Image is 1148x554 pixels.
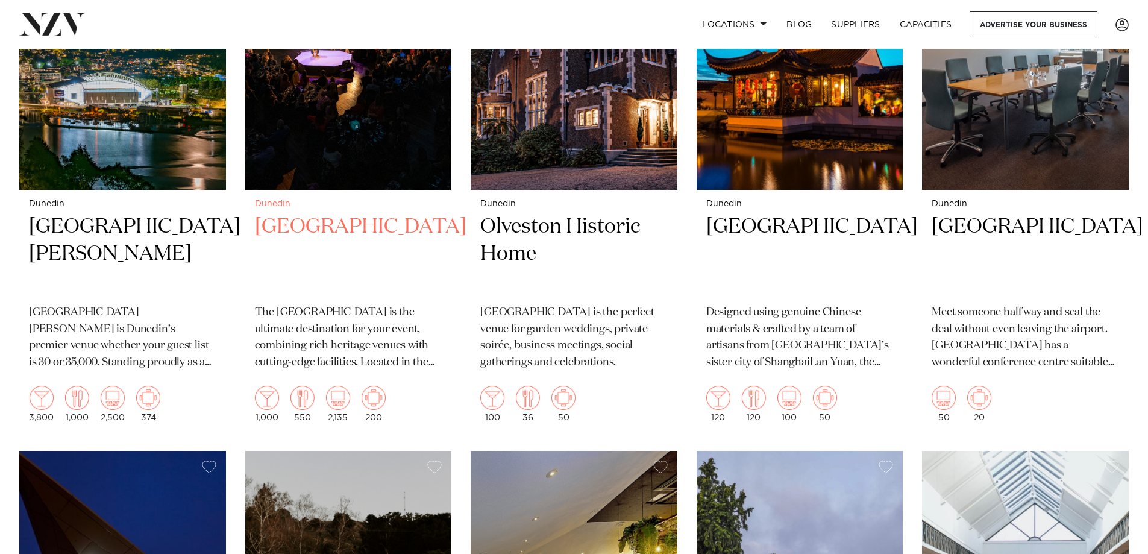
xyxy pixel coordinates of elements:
img: meeting.png [136,386,160,410]
p: [GEOGRAPHIC_DATA] is the perfect venue for garden weddings, private soirée, business meetings, so... [480,304,668,372]
img: dining.png [742,386,766,410]
h2: [GEOGRAPHIC_DATA][PERSON_NAME] [29,213,216,295]
img: nzv-logo.png [19,13,85,35]
div: 2,135 [326,386,350,422]
a: SUPPLIERS [821,11,889,37]
img: dining.png [65,386,89,410]
div: 120 [706,386,730,422]
img: dining.png [516,386,540,410]
div: 100 [480,386,504,422]
img: theatre.png [101,386,125,410]
div: 20 [967,386,991,422]
div: 100 [777,386,801,422]
img: theatre.png [932,386,956,410]
div: 50 [551,386,576,422]
small: Dunedin [29,200,216,209]
img: theatre.png [326,386,350,410]
img: cocktail.png [706,386,730,410]
a: BLOG [777,11,821,37]
div: 2,500 [101,386,125,422]
img: cocktail.png [30,386,54,410]
div: 3,800 [29,386,54,422]
img: cocktail.png [255,386,279,410]
small: Dunedin [932,200,1119,209]
h2: [GEOGRAPHIC_DATA] [255,213,442,295]
a: Capacities [890,11,962,37]
div: 1,000 [255,386,279,422]
div: 550 [290,386,315,422]
small: Dunedin [255,200,442,209]
a: Locations [692,11,777,37]
div: 1,000 [65,386,89,422]
div: 36 [516,386,540,422]
div: 120 [742,386,766,422]
img: meeting.png [967,386,991,410]
h2: Olveston Historic Home [480,213,668,295]
p: Designed using genuine Chinese materials & crafted by a team of artisans from [GEOGRAPHIC_DATA]’s... [706,304,894,372]
img: meeting.png [813,386,837,410]
img: cocktail.png [480,386,504,410]
div: 50 [932,386,956,422]
div: 200 [362,386,386,422]
a: Advertise your business [970,11,1097,37]
div: 50 [813,386,837,422]
small: Dunedin [706,200,894,209]
p: [GEOGRAPHIC_DATA][PERSON_NAME] is Dunedin’s premier venue whether your guest list is 30 or 35,000... [29,304,216,372]
h2: [GEOGRAPHIC_DATA] [706,213,894,295]
img: dining.png [290,386,315,410]
img: meeting.png [551,386,576,410]
small: Dunedin [480,200,668,209]
img: theatre.png [777,386,801,410]
h2: [GEOGRAPHIC_DATA] [932,213,1119,295]
img: meeting.png [362,386,386,410]
p: The [GEOGRAPHIC_DATA] is the ultimate destination for your event, combining rich heritage venues ... [255,304,442,372]
div: 374 [136,386,160,422]
p: Meet someone half way and seal the deal without even leaving the airport. [GEOGRAPHIC_DATA] has a... [932,304,1119,372]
